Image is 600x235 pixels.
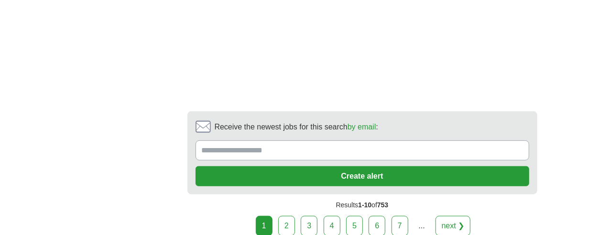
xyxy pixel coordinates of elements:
[187,194,537,216] div: Results of
[358,201,371,209] span: 1-10
[377,201,388,209] span: 753
[196,166,529,186] button: Create alert
[348,123,376,131] a: by email
[215,121,378,133] span: Receive the newest jobs for this search :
